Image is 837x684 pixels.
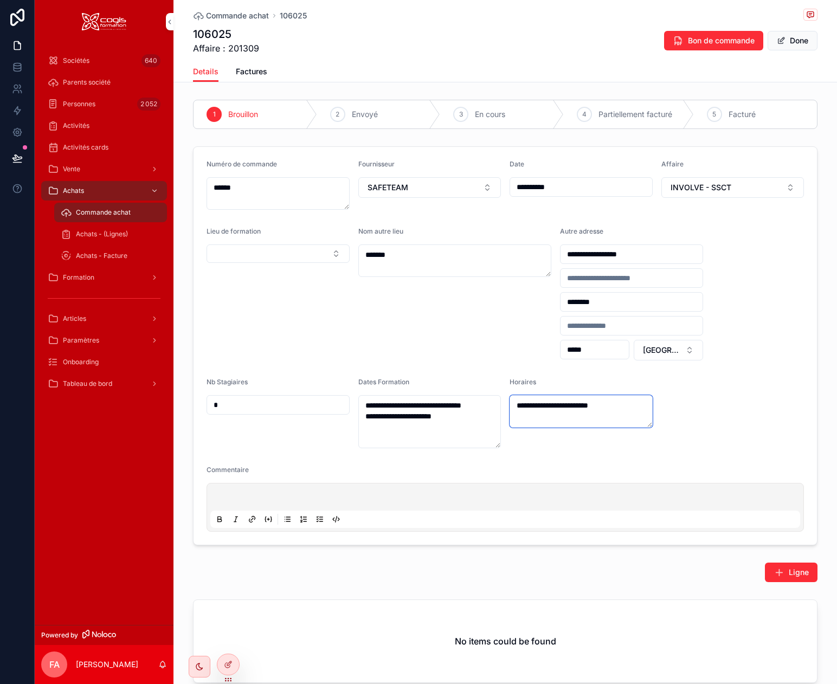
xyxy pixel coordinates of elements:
span: Horaires [510,378,536,386]
span: Factures [236,66,267,77]
span: Powered by [41,631,78,640]
div: scrollable content [35,43,173,408]
a: Personnes2 052 [41,94,167,114]
a: Achats [41,181,167,201]
p: [PERSON_NAME] [76,659,138,670]
span: Tableau de bord [63,379,112,388]
span: Date [510,160,524,168]
span: Vente [63,165,80,173]
span: SAFETEAM [368,182,408,193]
span: Ligne [789,567,809,578]
span: Lieu de formation [207,227,261,235]
span: Numéro de commande [207,160,277,168]
button: Select Button [661,177,804,198]
span: Details [193,66,218,77]
span: Dates Formation [358,378,409,386]
span: 4 [582,110,587,119]
span: Achats - (Lignes) [76,230,128,238]
span: Commentaire [207,466,249,474]
span: [GEOGRAPHIC_DATA] [643,345,681,356]
span: Affaire : 201309 [193,42,259,55]
span: 3 [459,110,463,119]
h2: No items could be found [455,635,556,648]
div: 2 052 [137,98,160,111]
button: Ligne [765,563,817,582]
a: Factures [236,62,267,83]
button: Done [768,31,817,50]
span: Achats - Facture [76,251,127,260]
span: Onboarding [63,358,99,366]
span: Activités cards [63,143,108,152]
span: Autre adresse [560,227,603,235]
span: Achats [63,186,84,195]
span: 5 [712,110,716,119]
span: Envoyé [352,109,378,120]
a: Activités [41,116,167,135]
a: Paramètres [41,331,167,350]
a: Onboarding [41,352,167,372]
span: Personnes [63,100,95,108]
a: Powered by [35,625,173,645]
a: Details [193,62,218,82]
span: Brouillon [228,109,258,120]
span: Bon de commande [688,35,755,46]
span: Affaire [661,160,684,168]
a: Formation [41,268,167,287]
span: Nom autre lieu [358,227,403,235]
span: Formation [63,273,94,282]
button: Select Button [634,340,703,360]
span: Commande achat [76,208,131,217]
span: Facturé [729,109,756,120]
button: Select Button [207,244,350,263]
span: Paramètres [63,336,99,345]
a: Tableau de bord [41,374,167,393]
h1: 106025 [193,27,259,42]
a: Activités cards [41,138,167,157]
span: Partiellement facturé [598,109,672,120]
span: Activités [63,121,89,130]
a: Articles [41,309,167,328]
span: Parents société [63,78,111,87]
a: Commande achat [54,203,167,222]
span: Nb Stagiaires [207,378,248,386]
a: 106025 [280,10,307,21]
button: Select Button [358,177,501,198]
span: 2 [336,110,339,119]
a: Achats - (Lignes) [54,224,167,244]
button: Bon de commande [664,31,763,50]
span: Articles [63,314,86,323]
a: Vente [41,159,167,179]
span: FA [49,658,60,671]
a: Commande achat [193,10,269,21]
img: App logo [82,13,126,30]
a: Parents société [41,73,167,92]
span: Sociétés [63,56,89,65]
span: 1 [213,110,216,119]
span: Commande achat [206,10,269,21]
span: INVOLVE - SSCT [671,182,731,193]
span: Fournisseur [358,160,395,168]
a: Achats - Facture [54,246,167,266]
span: En cours [475,109,505,120]
div: 640 [141,54,160,67]
a: Sociétés640 [41,51,167,70]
